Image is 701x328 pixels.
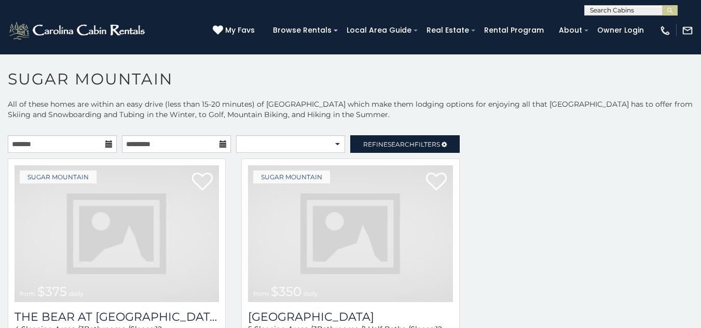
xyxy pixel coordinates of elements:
span: from [20,290,35,297]
span: daily [69,290,84,297]
a: Rental Program [479,22,549,38]
span: daily [304,290,318,297]
a: RefineSearchFilters [350,135,459,153]
a: Sugar Mountain [20,170,97,183]
img: White-1-2.png [8,20,148,41]
a: Real Estate [421,22,474,38]
span: $375 [37,284,67,299]
img: mail-regular-white.png [682,25,693,36]
h3: Grouse Moor Lodge [248,310,452,324]
a: Add to favorites [192,172,213,193]
a: Owner Login [592,22,649,38]
a: from $375 daily [15,165,219,302]
h3: The Bear At Sugar Mountain [15,310,219,324]
span: from [253,290,269,297]
img: dummy-image.jpg [15,165,219,302]
span: My Favs [225,25,255,36]
span: Refine Filters [363,140,440,148]
a: The Bear At [GEOGRAPHIC_DATA] [15,310,219,324]
a: [GEOGRAPHIC_DATA] [248,310,452,324]
a: Sugar Mountain [253,170,330,183]
a: Add to favorites [426,172,447,193]
a: Local Area Guide [341,22,417,38]
a: About [554,22,587,38]
img: dummy-image.jpg [248,165,452,302]
a: Browse Rentals [268,22,337,38]
span: Search [388,140,415,148]
span: $350 [271,284,301,299]
a: from $350 daily [248,165,452,302]
img: phone-regular-white.png [659,25,671,36]
a: My Favs [213,25,257,36]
